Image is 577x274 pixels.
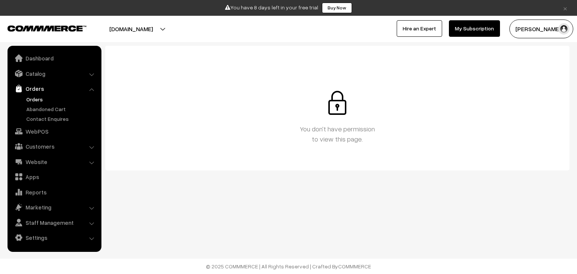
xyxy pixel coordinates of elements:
a: Customers [9,140,99,153]
a: COMMMERCE [8,23,73,32]
a: Reports [9,185,99,199]
a: COMMMERCE [338,263,371,269]
a: Apps [9,170,99,184]
a: Settings [9,231,99,244]
a: Marketing [9,200,99,214]
a: WebPOS [9,125,99,138]
div: You have 8 days left in your free trial [3,3,574,13]
img: COMMMERCE [8,26,86,31]
a: Orders [9,82,99,95]
a: My Subscription [449,20,500,37]
img: user [558,23,569,35]
a: Website [9,155,99,169]
a: Buy Now [322,3,352,13]
a: Staff Management [9,216,99,229]
a: Catalog [9,67,99,80]
img: padlock.png [325,91,349,115]
a: Dashboard [9,51,99,65]
p: You don't have permission to view this page. [150,124,525,144]
a: Orders [24,95,99,103]
a: × [560,3,570,12]
a: Hire an Expert [397,20,442,37]
a: Abandoned Cart [24,105,99,113]
a: Contact Enquires [24,115,99,123]
button: [DOMAIN_NAME] [83,20,179,38]
button: [PERSON_NAME] [509,20,573,38]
